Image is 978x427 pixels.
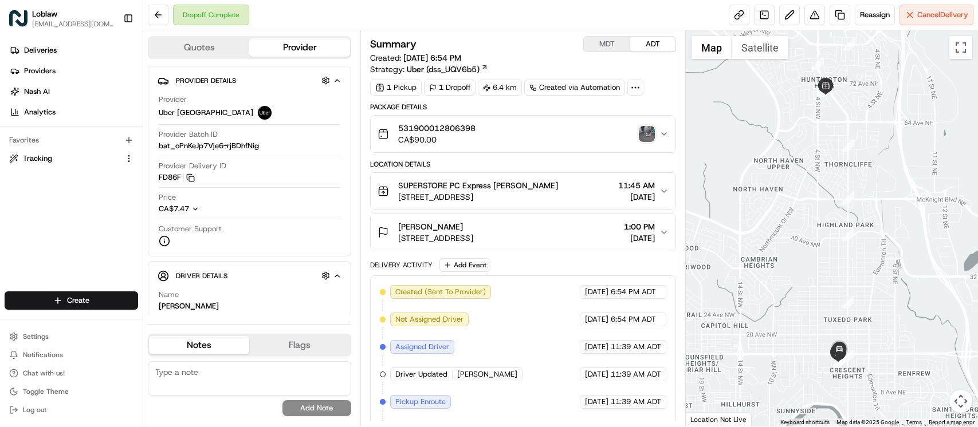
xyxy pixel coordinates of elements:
button: Quotes [149,38,249,57]
button: Settings [5,329,138,345]
button: Add Event [439,258,490,272]
span: Pickup Enroute [395,397,446,407]
button: Provider Details [158,71,341,90]
span: Assigned Driver [395,342,449,352]
button: Toggle fullscreen view [949,36,972,59]
span: Driver Details [176,271,227,280]
button: FD86F [159,172,195,183]
a: Created via Automation [524,80,625,96]
button: Provider [249,38,349,57]
span: 6:54 PM ADT [611,287,656,297]
button: CA$7.47 [159,204,260,214]
img: uber-new-logo.jpeg [258,106,272,120]
span: Providers [24,66,56,76]
div: 6 [842,192,854,204]
span: Created (Sent To Provider) [395,287,486,297]
button: SUPERSTORE PC Express [PERSON_NAME][STREET_ADDRESS]11:45 AM[DATE] [371,173,675,209]
span: Tracking [23,153,52,164]
span: 1:00 PM [624,221,655,232]
span: Settings [23,332,49,341]
a: Report a map error [929,419,975,425]
button: ADT [630,37,675,52]
span: bat_oPnKeJp7Vje6-rjBDhfNig [159,141,259,151]
span: Reassign [860,10,890,20]
div: Package Details [370,102,676,112]
button: Notifications [5,347,138,363]
span: Map data ©2025 Google [836,419,899,425]
span: Deliveries [24,45,57,56]
button: Toggle Theme [5,383,138,400]
button: Loblaw [32,8,57,19]
button: LoblawLoblaw[EMAIL_ADDRESS][DOMAIN_NAME] [5,5,119,32]
div: Favorites [5,131,138,149]
a: Uber (dss_UQV6b5) [407,64,488,75]
div: 7 [842,228,854,241]
div: 1 Dropoff [424,80,476,96]
span: Provider [159,94,187,105]
div: Location Not Live [686,412,752,426]
span: Provider Batch ID [159,129,218,140]
span: Driver Updated [395,369,447,379]
span: Price [159,192,176,203]
span: [DATE] [624,232,655,244]
button: Notes [149,336,249,354]
img: Loblaw [9,9,28,27]
button: Show street map [692,36,732,59]
div: 1 Pickup [370,80,422,96]
button: Tracking [5,149,138,168]
span: Analytics [24,107,56,117]
span: Not Assigned Driver [395,314,464,325]
button: Create [5,291,138,310]
button: Keyboard shortcuts [780,418,830,426]
a: Open this area in Google Maps (opens a new window) [689,412,726,426]
span: Log out [23,405,46,414]
span: Name [159,290,179,300]
h3: Summary [370,39,417,49]
span: 531900012806398 [398,122,476,134]
button: Map camera controls [949,390,972,413]
a: Terms (opens in new tab) [906,419,922,425]
button: MDT [584,37,630,52]
span: [DATE] [585,397,608,407]
span: Created: [370,52,461,64]
span: [DATE] [585,369,608,379]
span: Cancel Delivery [917,10,968,20]
span: 11:39 AM ADT [611,342,661,352]
span: Provider Details [176,76,236,85]
button: 531900012806398CA$90.00photo_proof_of_delivery image [371,116,675,152]
div: Location Details [370,160,676,169]
button: [EMAIL_ADDRESS][DOMAIN_NAME] [32,19,114,29]
div: 8 [842,296,854,309]
span: CA$90.00 [398,134,476,145]
div: [PERSON_NAME] [159,301,219,311]
button: [PERSON_NAME][STREET_ADDRESS]1:00 PM[DATE] [371,214,675,251]
div: 6.4 km [478,80,522,96]
button: Flags [249,336,349,354]
button: Reassign [855,5,895,25]
span: [DATE] 6:54 PM [403,53,461,63]
span: Uber [GEOGRAPHIC_DATA] [159,108,253,118]
span: Provider Delivery ID [159,161,226,171]
span: [PERSON_NAME] [398,221,463,232]
div: Delivery Activity [370,260,433,270]
span: Toggle Theme [23,387,69,396]
span: Customer Support [159,224,222,234]
div: 5 [842,139,854,152]
span: [PERSON_NAME] [457,369,517,379]
a: Providers [5,62,143,80]
span: 11:39 AM ADT [611,397,661,407]
span: 11:45 AM [618,180,655,191]
span: Uber (dss_UQV6b5) [407,64,480,75]
img: photo_proof_of_delivery image [639,126,655,142]
button: Show satellite imagery [732,36,788,59]
span: 6:54 PM ADT [611,314,656,325]
span: Create [67,295,89,306]
span: Notifications [23,350,63,359]
span: [DATE] [585,287,608,297]
span: Chat with us! [23,369,65,378]
span: [DATE] [585,342,608,352]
